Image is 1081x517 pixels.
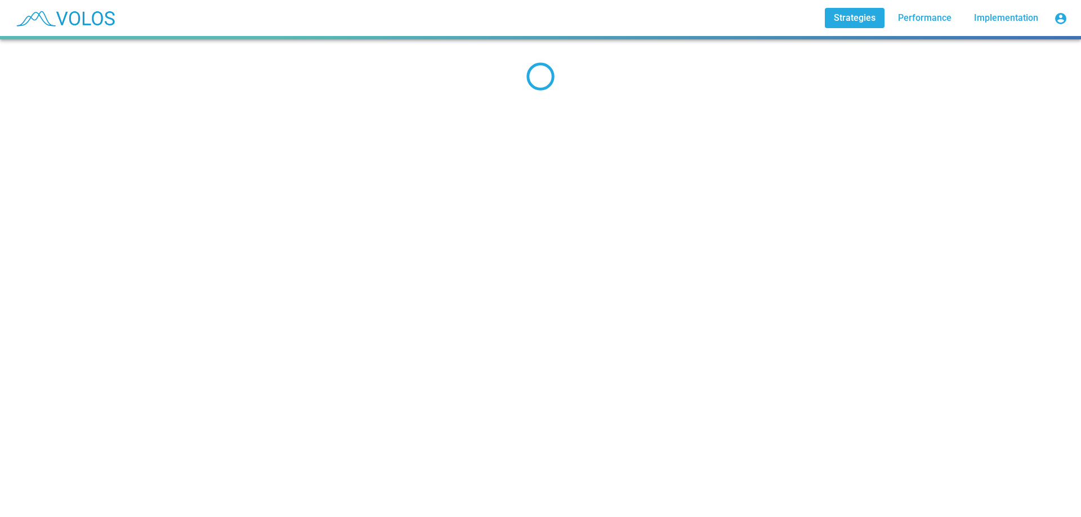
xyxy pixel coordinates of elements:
[898,12,952,23] span: Performance
[834,12,875,23] span: Strategies
[889,8,961,28] a: Performance
[1054,12,1067,25] mat-icon: account_circle
[974,12,1038,23] span: Implementation
[825,8,885,28] a: Strategies
[965,8,1047,28] a: Implementation
[9,4,120,32] img: blue_transparent.png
